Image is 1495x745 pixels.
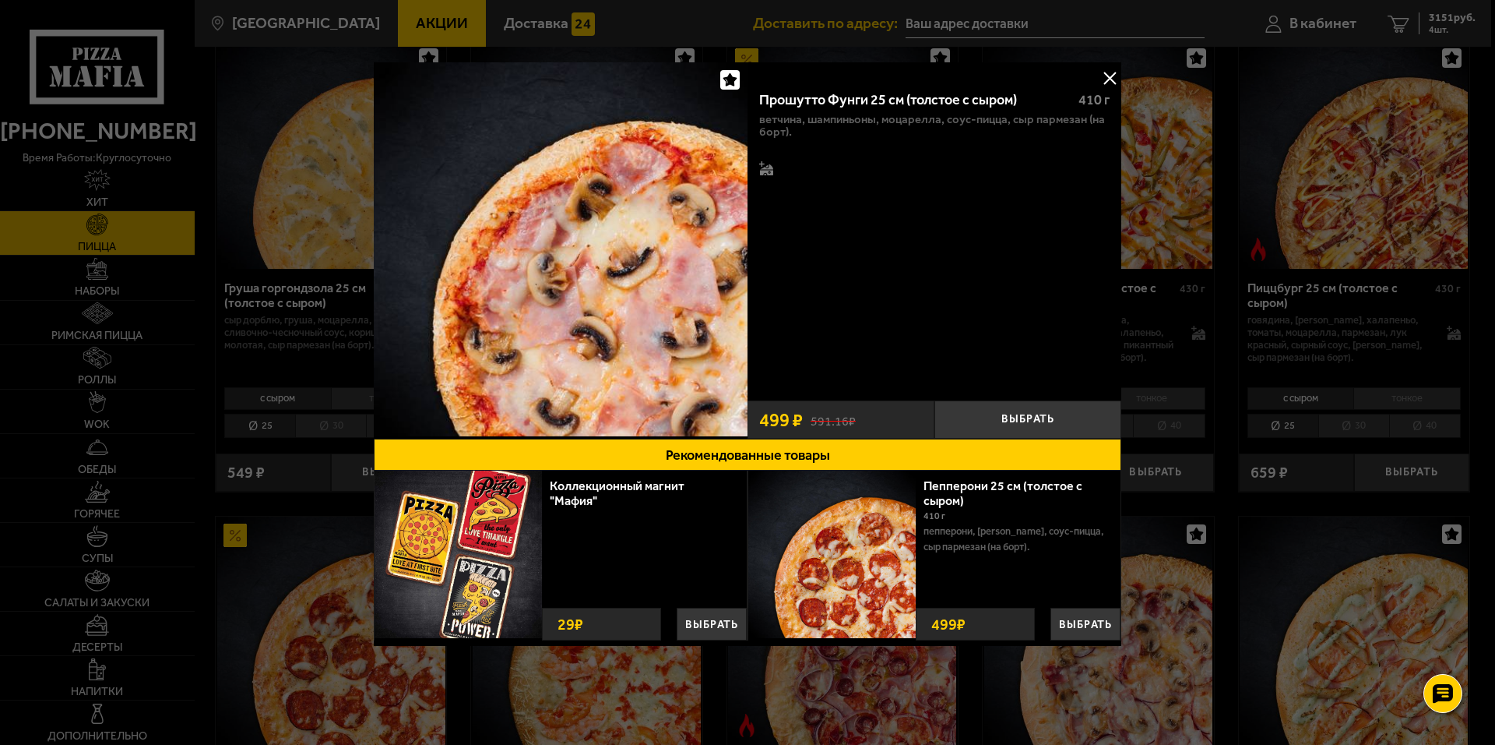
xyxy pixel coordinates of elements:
div: Прошутто Фунги 25 см (толстое с сыром) [759,92,1065,109]
button: Выбрать [1050,608,1120,641]
span: 410 г [923,510,945,521]
p: пепперони, [PERSON_NAME], соус-пицца, сыр пармезан (на борт). [923,524,1109,555]
strong: 29 ₽ [554,609,587,640]
img: Прошутто Фунги 25 см (толстое с сыром) [374,62,747,436]
a: Пепперони 25 см (толстое с сыром) [923,478,1082,508]
button: Рекомендованные товары [374,439,1121,471]
s: 591.16 ₽ [811,411,856,428]
span: 499 ₽ [759,411,803,429]
p: ветчина, шампиньоны, моцарелла, соус-пицца, сыр пармезан (на борт). [759,113,1110,138]
button: Выбрать [934,401,1121,439]
a: Прошутто Фунги 25 см (толстое с сыром) [374,62,747,439]
span: 410 г [1078,91,1110,108]
button: Выбрать [677,608,747,641]
a: Коллекционный магнит "Мафия" [550,478,684,508]
strong: 499 ₽ [927,609,969,640]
